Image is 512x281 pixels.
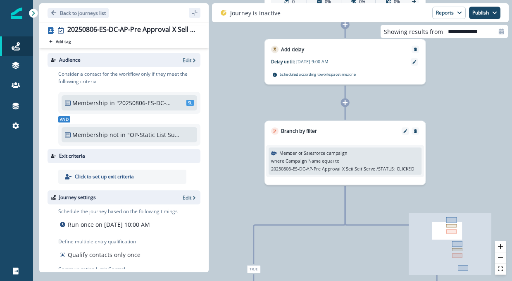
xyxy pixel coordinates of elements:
div: Branch by filterEditRemoveMember of Salesforce campaignwhereCampaign Nameequal to20250806-ES-DC-A... [264,121,426,185]
button: Remove [410,129,420,133]
p: 20250806-ES-DC-AP-Pre Approval X Sell Self Serve /STATUS: CLICKED [271,166,414,172]
button: Edit [183,57,197,64]
p: Scheduled according to workspace timezone [280,71,356,77]
p: Schedule the journey based on the following timings [58,208,178,215]
button: Go back [48,8,109,18]
button: sidebar collapse toggle [189,8,200,18]
p: Communication Limit Control [58,266,200,273]
p: Add delay [281,46,304,53]
p: Define multiple entry qualification [58,238,142,245]
p: in [110,98,115,107]
div: False [376,265,497,273]
button: Publish [469,7,500,19]
p: Showing results from [384,27,443,36]
p: Edit [183,57,191,64]
g: Edge from b3fa9c95-7171-4f1e-9187-85576a435acb to node-edge-labeld3846390-6d9d-4dcc-8116-0112b310... [345,186,437,264]
p: Edit [183,194,191,201]
p: [DATE] 9:00 AM [296,58,375,65]
span: And [58,116,70,122]
p: Exit criteria [59,152,85,160]
p: "OP-Static List Suppression" [127,130,183,139]
div: True [193,265,314,273]
p: equal to [322,158,339,164]
span: True [247,265,260,273]
p: Click to set up exit criteria [75,173,134,180]
p: Membership [72,98,108,107]
span: SL [186,100,194,106]
p: Journey is inactive [230,9,281,17]
button: Add tag [48,38,72,45]
button: Reports [432,7,466,19]
p: Campaign Name [286,158,321,164]
button: fit view [495,264,506,275]
p: Branch by filter [281,127,317,135]
p: not in [110,130,126,139]
p: Consider a contact for the workflow only if they meet the following criteria [58,70,200,85]
p: Audience [59,56,81,64]
p: Run once on [DATE] 10:00 AM [68,220,150,229]
p: Add tag [56,39,71,44]
p: where [271,158,284,164]
button: Remove [410,47,420,52]
p: Qualify contacts only once [68,250,141,259]
p: Back to journeys list [60,10,106,17]
p: Delay until: [271,58,296,65]
p: Journey settings [59,194,96,201]
button: zoom in [495,241,506,252]
div: 20250806-ES-DC-AP-Pre Approval X Sell Self Serve [67,26,197,35]
button: zoom out [495,252,506,264]
button: Edit [400,129,410,133]
g: Edge from b3fa9c95-7171-4f1e-9187-85576a435acb to node-edge-labelc4ea1ad7-8eb6-4d0f-9294-270a28b4... [254,186,345,264]
p: Membership [72,130,108,139]
div: Add delayRemoveDelay until:[DATE] 9:00 AMScheduled according toworkspacetimezone [264,39,426,84]
p: "20250806-ES-DC-AP-Pre Approval X Sell Self Serve" [117,98,172,107]
img: Inflection [11,7,22,19]
button: Edit [183,194,197,201]
p: Member of Salesforce campaign [279,150,348,156]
